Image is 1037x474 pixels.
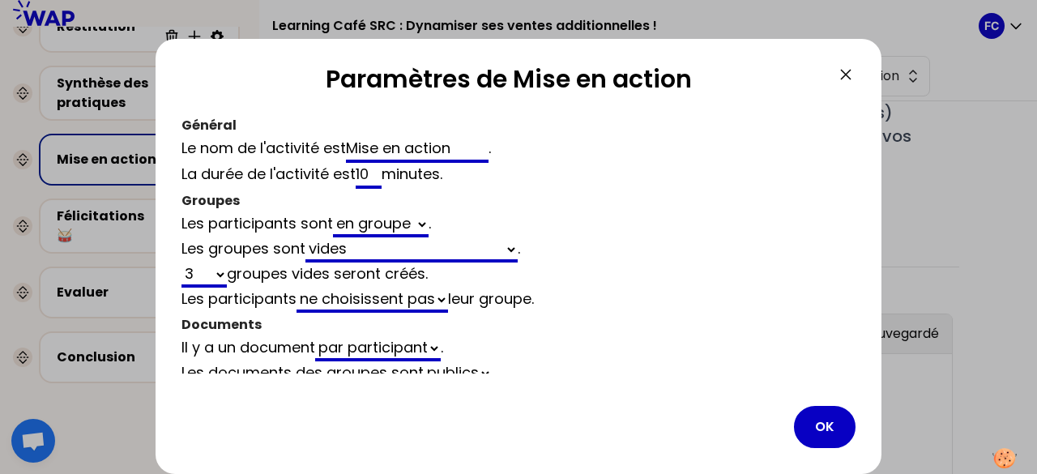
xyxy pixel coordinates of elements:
span: Groupes [181,191,240,210]
h2: Paramètres de Mise en action [181,65,836,100]
div: groupes vides seront créés . [181,263,856,288]
div: Les participants leur groupe . [181,288,856,313]
span: Général [181,116,237,135]
button: OK [794,406,856,448]
div: Les documents des groupes sont . [181,361,856,386]
div: La durée de l'activité est minutes . [181,163,856,189]
div: Il y a un document . [181,336,856,361]
input: infinie [356,163,382,189]
div: Le nom de l'activité est . [181,137,856,163]
div: Les participants sont . [181,212,856,237]
span: Documents [181,315,262,334]
div: Les groupes sont . [181,237,856,263]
